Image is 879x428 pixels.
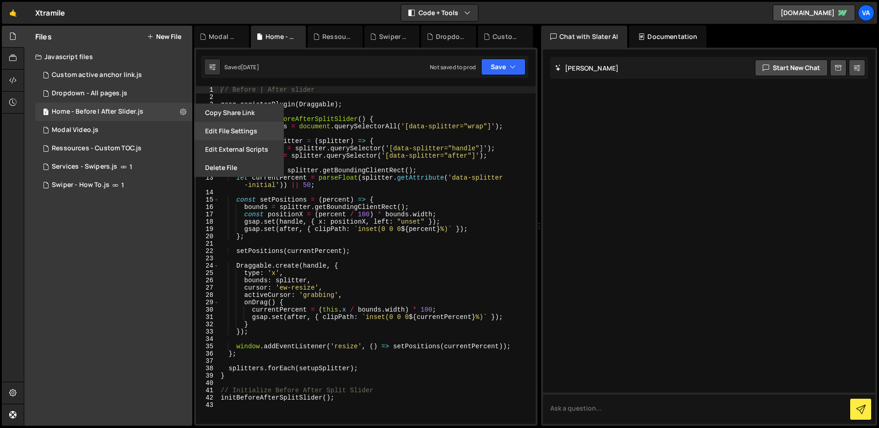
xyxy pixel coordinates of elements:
[194,104,284,122] button: Copy share link
[196,196,219,203] div: 15
[35,32,52,42] h2: Files
[322,32,352,41] div: Ressources - Custom TOC.js
[858,5,874,21] a: Va
[773,5,855,21] a: [DOMAIN_NAME]
[35,158,192,176] div: 17287/47922.js
[379,32,408,41] div: Swiper - How To.js
[196,277,219,284] div: 26
[35,66,192,84] div: 17287/47923.js
[196,255,219,262] div: 23
[196,101,219,108] div: 3
[35,139,192,158] div: 17287/47952.js
[194,140,284,159] button: Edit External Scripts
[130,163,132,170] span: 1
[196,343,219,350] div: 35
[121,181,124,189] span: 1
[629,26,706,48] div: Documentation
[196,233,219,240] div: 20
[196,203,219,211] div: 16
[541,26,627,48] div: Chat with Slater AI
[52,181,109,189] div: Swiper - How To.js
[52,108,143,116] div: Home - Before | After Slider.js
[755,60,828,76] button: Start new chat
[194,159,284,177] button: Delete File
[196,335,219,343] div: 34
[196,225,219,233] div: 19
[196,357,219,365] div: 37
[196,174,219,189] div: 13
[196,372,219,379] div: 39
[196,211,219,218] div: 17
[35,121,192,139] div: 17287/48417.js
[401,5,478,21] button: Code + Tools
[196,365,219,372] div: 38
[493,32,522,41] div: Custom active anchor link.js
[52,144,141,153] div: Ressources - Custom TOC.js
[196,262,219,269] div: 24
[196,291,219,299] div: 28
[52,126,98,134] div: Modal Video.js
[241,63,259,71] div: [DATE]
[2,2,24,24] a: 🤙
[430,63,476,71] div: Not saved to prod
[196,321,219,328] div: 32
[35,176,192,194] div: 17287/47921.js
[224,63,259,71] div: Saved
[196,269,219,277] div: 25
[196,299,219,306] div: 29
[555,64,619,72] h2: [PERSON_NAME]
[35,103,192,121] div: 17287/47920.js
[196,387,219,394] div: 41
[196,328,219,335] div: 33
[196,240,219,247] div: 21
[196,93,219,101] div: 2
[196,350,219,357] div: 36
[196,306,219,313] div: 30
[196,313,219,321] div: 31
[481,59,526,75] button: Save
[52,71,142,79] div: Custom active anchor link.js
[194,122,284,140] button: Edit File Settings
[147,33,181,40] button: New File
[196,394,219,401] div: 42
[43,109,49,116] span: 1
[196,86,219,93] div: 1
[52,89,127,98] div: Dropdown - All pages.js
[196,284,219,291] div: 27
[35,84,192,103] div: 17287/47958.js
[196,247,219,255] div: 22
[196,189,219,196] div: 14
[52,163,117,171] div: Services - Swipers.js
[196,218,219,225] div: 18
[266,32,295,41] div: Home - Before | After Slider.js
[209,32,238,41] div: Modal Video.js
[196,379,219,387] div: 40
[436,32,465,41] div: Dropdown - All pages.js
[196,401,219,409] div: 43
[24,48,192,66] div: Javascript files
[35,7,65,18] div: Xtramile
